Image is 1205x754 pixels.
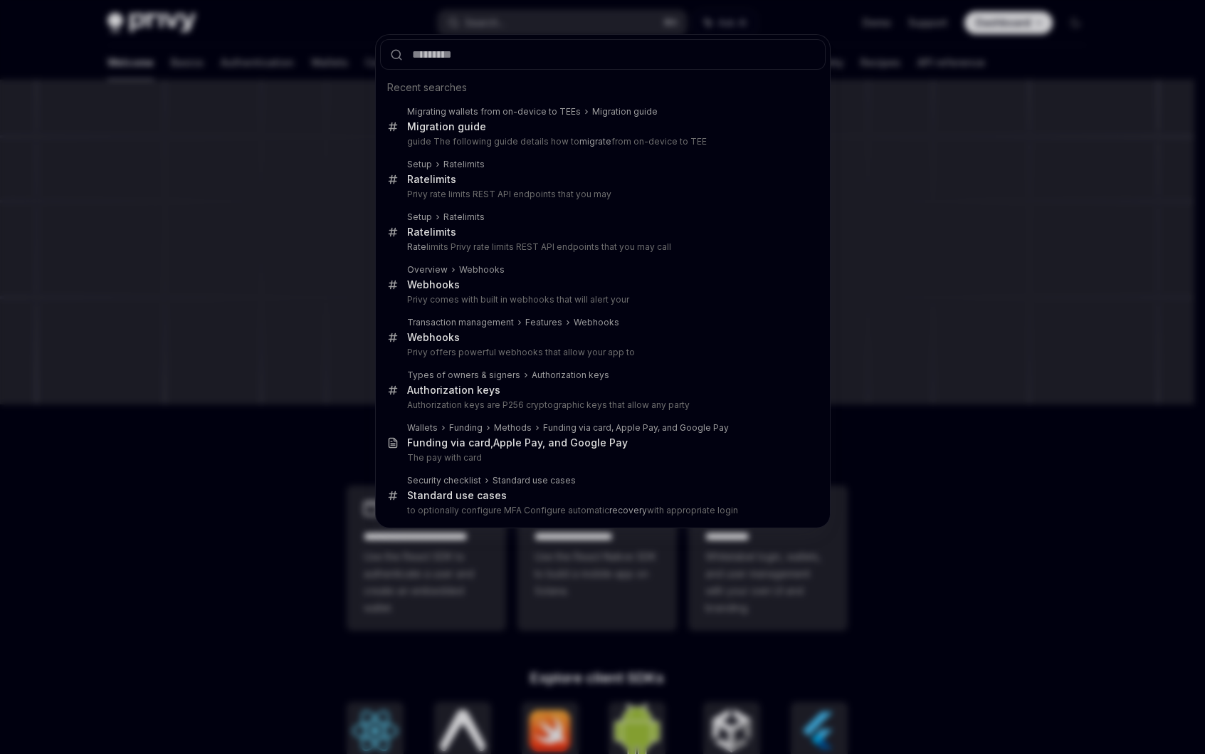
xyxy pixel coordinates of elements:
p: Privy offers powerful webhooks that allow your app to [407,347,796,358]
div: Setup [407,211,432,223]
b: Webhook [459,264,500,275]
b: Rate [407,241,426,252]
b: recovery [609,505,647,515]
div: Features [525,317,562,328]
span: Recent searches [387,80,467,95]
b: Webhook [407,278,454,290]
div: Transaction management [407,317,514,328]
b: Webhook [407,331,454,343]
div: Setup [407,159,432,170]
b: Authorization key [407,384,495,396]
div: limits [443,211,485,223]
div: Security checklist [407,475,481,486]
b: migrate [579,136,611,147]
p: Privy rate limits REST API endpoints that you may [407,189,796,200]
div: Funding via card, Apple Pay, and Google Pay [543,422,729,434]
div: Funding [449,422,483,434]
p: The pay with card [407,452,796,464]
div: limits [407,226,456,239]
div: Migrating wallets from on-device to TEEs [407,106,581,117]
b: Rate [407,173,430,185]
div: Migration guide [407,120,486,133]
p: to optionally configure MFA Configure automatic with appropriate login [407,505,796,516]
b: Authorization key [532,370,604,380]
div: Standard use cases [493,475,576,486]
b: Rate [443,211,463,222]
p: Privy comes with built in webhooks that will alert your [407,294,796,305]
div: s [532,370,609,381]
p: Authorization keys are P256 cryptographic keys that allow any party [407,399,796,411]
div: Types of owners & signers [407,370,520,381]
div: s [407,384,500,397]
p: guide The following guide details how to from on-device to TEE [407,136,796,147]
div: Migration guide [592,106,658,117]
div: Methods [494,422,532,434]
div: limits [407,173,456,186]
div: Standard use cases [407,489,507,502]
b: Apple Pay [493,436,542,449]
div: Webhooks [574,317,619,328]
div: limits [443,159,485,170]
b: Rate [443,159,463,169]
div: s [407,331,460,344]
div: Wallets [407,422,438,434]
b: Rate [407,226,430,238]
p: limits Privy rate limits REST API endpoints that you may call [407,241,796,253]
div: s [459,264,505,276]
div: Overview [407,264,448,276]
div: Funding via card, , and Google Pay [407,436,628,449]
div: s [407,278,460,291]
